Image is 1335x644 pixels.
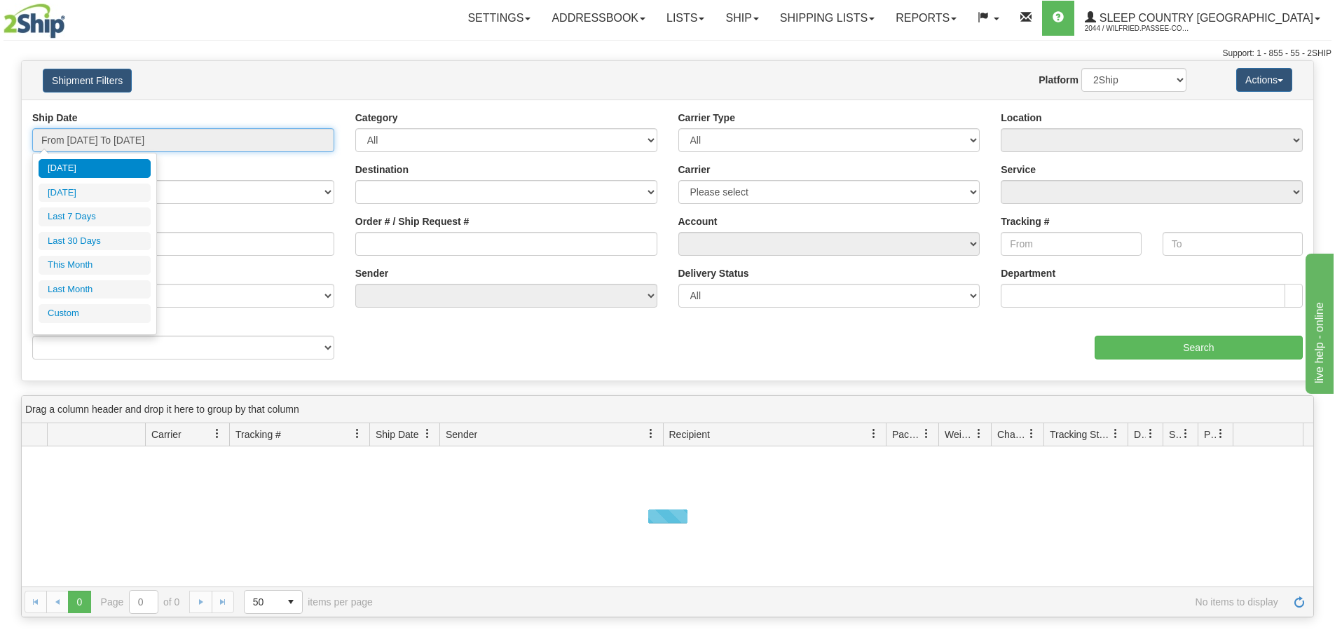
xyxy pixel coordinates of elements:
[1163,232,1303,256] input: To
[1139,422,1163,446] a: Delivery Status filter column settings
[678,163,711,177] label: Carrier
[892,427,922,441] span: Packages
[945,427,974,441] span: Weight
[101,590,180,614] span: Page of 0
[1001,111,1041,125] label: Location
[446,427,477,441] span: Sender
[43,69,132,93] button: Shipment Filters
[244,590,303,614] span: Page sizes drop down
[11,8,130,25] div: live help - online
[1001,232,1141,256] input: From
[1134,427,1146,441] span: Delivery Status
[39,304,151,323] li: Custom
[355,163,409,177] label: Destination
[1001,163,1036,177] label: Service
[1001,266,1055,280] label: Department
[1050,427,1111,441] span: Tracking Status
[457,1,541,36] a: Settings
[345,422,369,446] a: Tracking # filter column settings
[1095,336,1303,359] input: Search
[151,427,182,441] span: Carrier
[355,111,398,125] label: Category
[280,591,302,613] span: select
[1169,427,1181,441] span: Shipment Issues
[235,427,281,441] span: Tracking #
[915,422,938,446] a: Packages filter column settings
[669,427,710,441] span: Recipient
[1303,250,1334,393] iframe: chat widget
[1104,422,1128,446] a: Tracking Status filter column settings
[678,214,718,228] label: Account
[1174,422,1198,446] a: Shipment Issues filter column settings
[355,214,470,228] label: Order # / Ship Request #
[541,1,656,36] a: Addressbook
[39,280,151,299] li: Last Month
[39,256,151,275] li: This Month
[885,1,967,36] a: Reports
[678,266,749,280] label: Delivery Status
[1236,68,1292,92] button: Actions
[39,159,151,178] li: [DATE]
[1020,422,1043,446] a: Charge filter column settings
[376,427,418,441] span: Ship Date
[715,1,769,36] a: Ship
[862,422,886,446] a: Recipient filter column settings
[1001,214,1049,228] label: Tracking #
[39,232,151,251] li: Last 30 Days
[416,422,439,446] a: Ship Date filter column settings
[639,422,663,446] a: Sender filter column settings
[68,591,90,613] span: Page 0
[355,266,388,280] label: Sender
[1096,12,1313,24] span: Sleep Country [GEOGRAPHIC_DATA]
[253,595,271,609] span: 50
[1085,22,1190,36] span: 2044 / Wilfried.Passee-Coutrin
[39,207,151,226] li: Last 7 Days
[1288,591,1310,613] a: Refresh
[997,427,1027,441] span: Charge
[32,111,78,125] label: Ship Date
[967,422,991,446] a: Weight filter column settings
[392,596,1278,608] span: No items to display
[1204,427,1216,441] span: Pickup Status
[1209,422,1233,446] a: Pickup Status filter column settings
[769,1,885,36] a: Shipping lists
[39,184,151,203] li: [DATE]
[656,1,715,36] a: Lists
[205,422,229,446] a: Carrier filter column settings
[1039,73,1079,87] label: Platform
[4,48,1331,60] div: Support: 1 - 855 - 55 - 2SHIP
[1074,1,1331,36] a: Sleep Country [GEOGRAPHIC_DATA] 2044 / Wilfried.Passee-Coutrin
[678,111,735,125] label: Carrier Type
[4,4,65,39] img: logo2044.jpg
[22,396,1313,423] div: grid grouping header
[244,590,373,614] span: items per page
